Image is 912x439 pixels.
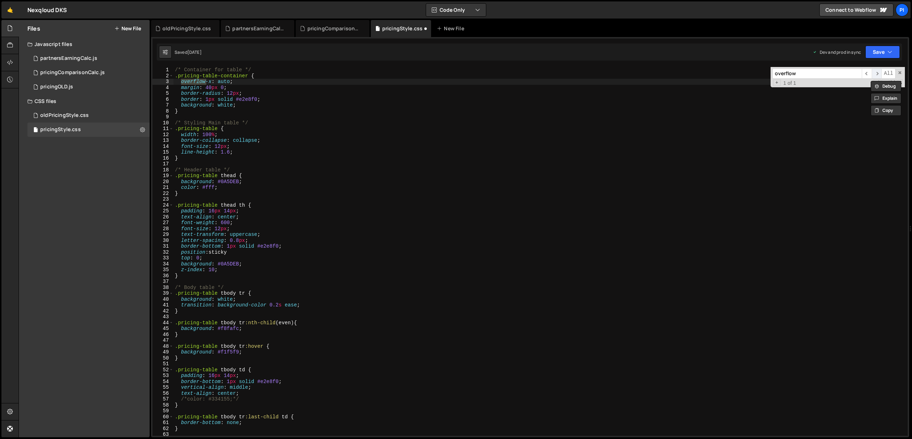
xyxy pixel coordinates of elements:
div: 17183/47471.js [27,66,150,80]
button: Save [865,46,900,58]
div: 2 [152,73,173,79]
div: 12 [152,132,173,138]
div: 37 [152,279,173,285]
div: 47 [152,337,173,344]
div: 24 [152,202,173,208]
div: 16 [152,155,173,161]
div: 49 [152,349,173,355]
div: 17183/47505.css [27,108,150,123]
div: 8 [152,108,173,114]
a: Connect to Webflow [819,4,893,16]
div: New File [437,25,467,32]
span: 1 of 1 [781,80,799,86]
div: 38 [152,285,173,291]
input: Search for [772,68,862,79]
div: 36 [152,273,173,279]
div: 27 [152,220,173,226]
div: 30 [152,238,173,244]
div: 54 [152,379,173,385]
div: 40 [152,296,173,303]
div: 26 [152,214,173,220]
div: 46 [152,332,173,338]
div: [DATE] [187,49,202,55]
div: 33 [152,255,173,261]
button: Debug [871,81,901,92]
div: 32 [152,249,173,255]
div: 23 [152,196,173,202]
div: Dev and prod in sync [813,49,861,55]
div: 63 [152,432,173,438]
div: partnersEarningCalc.js [232,25,286,32]
div: 51 [152,361,173,367]
div: 17183/47472.css [27,123,150,137]
div: 13 [152,138,173,144]
div: 43 [152,314,173,320]
div: 44 [152,320,173,326]
div: pricingComparisonCalc.js [307,25,361,32]
button: Explain [871,93,901,104]
div: 21 [152,185,173,191]
button: New File [114,26,141,31]
div: 53 [152,373,173,379]
div: 20 [152,179,173,185]
div: oldPricingStyle.css [162,25,211,32]
div: 17 [152,161,173,167]
div: 5 [152,91,173,97]
div: 4 [152,85,173,91]
div: oldPricingStyle.css [40,112,89,119]
div: pricingOLD.js [40,84,73,90]
a: Pi [896,4,908,16]
div: 39 [152,290,173,296]
div: 59 [152,408,173,414]
span: Toggle Replace mode [773,79,781,86]
div: 62 [152,426,173,432]
div: 19 [152,173,173,179]
a: 🤙 [1,1,19,19]
div: 17183/47474.js [27,80,150,94]
div: 35 [152,267,173,273]
div: 42 [152,308,173,314]
div: 10 [152,120,173,126]
div: Javascript files [19,37,150,51]
div: 55 [152,384,173,391]
div: 52 [152,367,173,373]
div: 7 [152,102,173,108]
button: Copy [871,105,901,116]
div: pricingComparisonCalc.js [40,69,105,76]
div: 15 [152,149,173,155]
div: 56 [152,391,173,397]
div: 25 [152,208,173,214]
div: pricingStyle.css [382,25,423,32]
div: 14 [152,144,173,150]
div: 50 [152,355,173,361]
span: ​ [872,68,882,79]
div: 9 [152,114,173,120]
div: 41 [152,302,173,308]
div: 11 [152,126,173,132]
div: pricingStyle.css [40,126,81,133]
div: Nexqloud DKS [27,6,67,14]
div: 6 [152,97,173,103]
div: 3 [152,79,173,85]
span: Alt-Enter [881,68,896,79]
div: 48 [152,344,173,350]
div: 45 [152,326,173,332]
div: 60 [152,414,173,420]
div: partnersEarningCalc.js [40,55,97,62]
h2: Files [27,25,40,32]
div: CSS files [19,94,150,108]
div: Saved [175,49,202,55]
div: 1 [152,67,173,73]
div: 22 [152,191,173,197]
div: 29 [152,232,173,238]
div: 18 [152,167,173,173]
div: 61 [152,420,173,426]
div: 31 [152,243,173,249]
div: 28 [152,226,173,232]
div: 58 [152,402,173,408]
div: 34 [152,261,173,267]
div: 17183/47469.js [27,51,150,66]
button: Code Only [426,4,486,16]
div: 57 [152,396,173,402]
